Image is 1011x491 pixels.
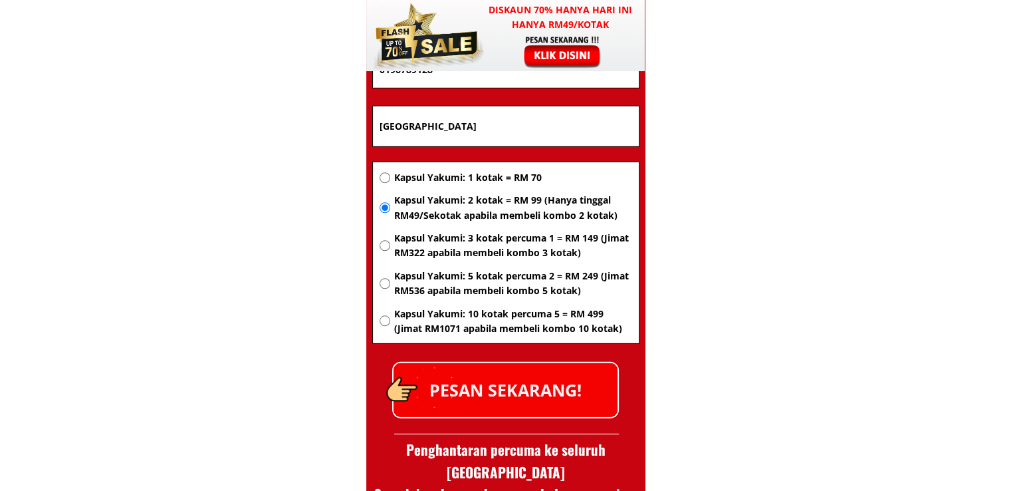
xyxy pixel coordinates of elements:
[393,170,631,185] span: Kapsul Yakumi: 1 kotak = RM 70
[393,363,618,417] p: PESAN SEKARANG!
[393,269,631,299] span: Kapsul Yakumi: 5 kotak percuma 2 = RM 249 (Jimat RM536 apabila membeli kombo 5 kotak)
[393,231,631,261] span: Kapsul Yakumi: 3 kotak percuma 1 = RM 149 (Jimat RM322 apabila membeli kombo 3 kotak)
[393,193,631,223] span: Kapsul Yakumi: 2 kotak = RM 99 (Hanya tinggal RM49/Sekotak apabila membeli kombo 2 kotak)
[393,307,631,337] span: Kapsul Yakumi: 10 kotak percuma 5 = RM 499 (Jimat RM1071 apabila membeli kombo 10 kotak)
[376,106,635,146] input: Alamat
[476,3,645,33] h3: Diskaun 70% hanya hari ini hanya RM49/kotak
